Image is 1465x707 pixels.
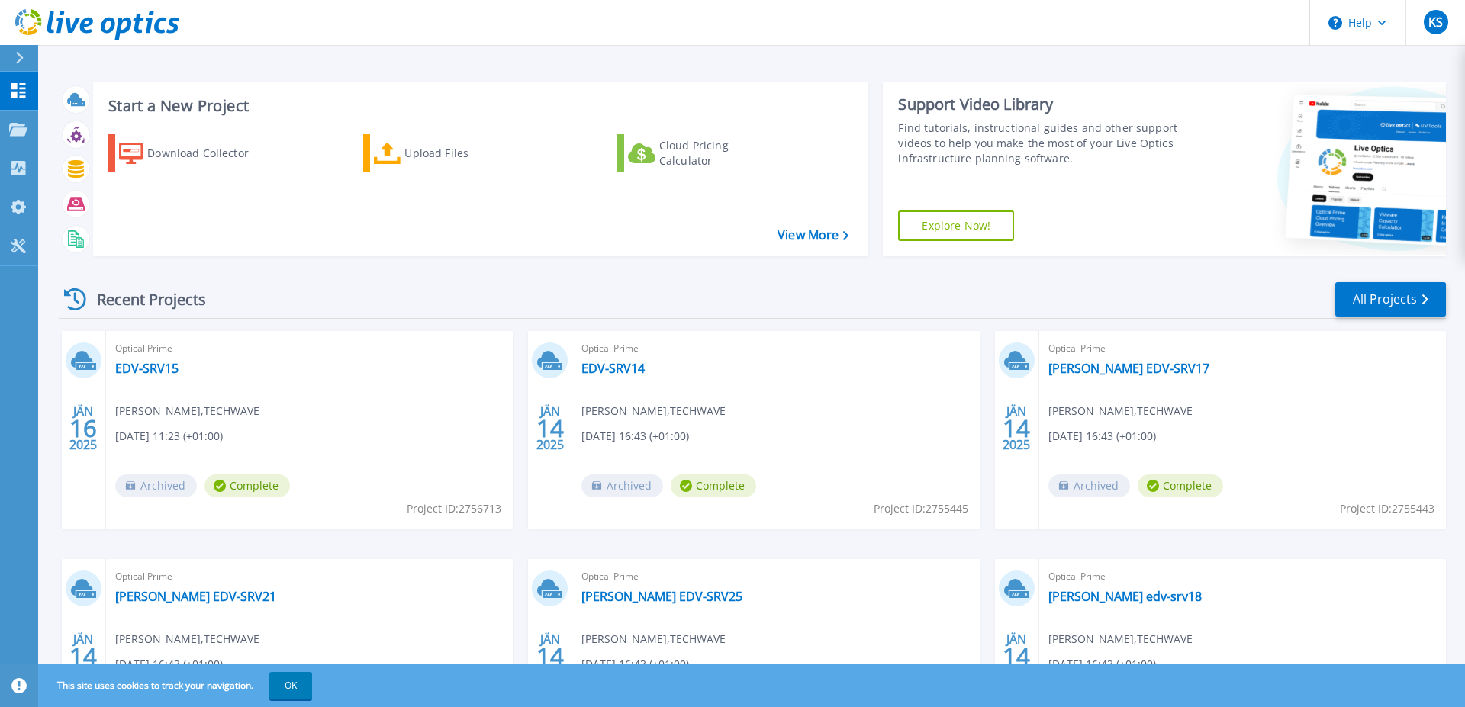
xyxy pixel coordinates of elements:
[1340,500,1434,517] span: Project ID: 2755443
[536,628,565,684] div: JÄN 2025
[778,228,848,243] a: View More
[1138,474,1223,497] span: Complete
[581,361,645,376] a: EDV-SRV14
[536,650,564,663] span: 14
[115,340,504,357] span: Optical Prime
[1048,589,1202,604] a: [PERSON_NAME] edv-srv18
[69,422,97,435] span: 16
[59,281,227,318] div: Recent Projects
[1428,16,1443,28] span: KS
[1048,568,1437,585] span: Optical Prime
[108,134,279,172] a: Download Collector
[671,474,756,497] span: Complete
[115,474,197,497] span: Archived
[581,568,970,585] span: Optical Prime
[204,474,290,497] span: Complete
[115,631,259,648] span: [PERSON_NAME] , TECHWAVE
[108,98,848,114] h3: Start a New Project
[1335,282,1446,317] a: All Projects
[581,428,689,445] span: [DATE] 16:43 (+01:00)
[1002,400,1031,456] div: JÄN 2025
[147,138,269,169] div: Download Collector
[1002,628,1031,684] div: JÄN 2025
[69,628,98,684] div: JÄN 2025
[115,403,259,419] span: [PERSON_NAME] , TECHWAVE
[1048,474,1130,497] span: Archived
[898,210,1014,241] a: Explore Now!
[69,650,97,663] span: 14
[115,361,179,376] a: EDV-SRV15
[898,121,1185,166] div: Find tutorials, instructional guides and other support videos to help you make the most of your L...
[1003,422,1030,435] span: 14
[581,340,970,357] span: Optical Prime
[115,568,504,585] span: Optical Prime
[581,656,689,673] span: [DATE] 16:43 (+01:00)
[1048,656,1156,673] span: [DATE] 16:43 (+01:00)
[659,138,781,169] div: Cloud Pricing Calculator
[536,422,564,435] span: 14
[1048,428,1156,445] span: [DATE] 16:43 (+01:00)
[581,589,742,604] a: [PERSON_NAME] EDV-SRV25
[1048,340,1437,357] span: Optical Prime
[363,134,533,172] a: Upload Files
[42,672,312,699] span: This site uses cookies to track your navigation.
[1048,631,1193,648] span: [PERSON_NAME] , TECHWAVE
[115,428,223,445] span: [DATE] 11:23 (+01:00)
[617,134,787,172] a: Cloud Pricing Calculator
[115,589,276,604] a: [PERSON_NAME] EDV-SRV21
[1003,650,1030,663] span: 14
[404,138,526,169] div: Upload Files
[581,631,726,648] span: [PERSON_NAME] , TECHWAVE
[69,400,98,456] div: JÄN 2025
[874,500,968,517] span: Project ID: 2755445
[536,400,565,456] div: JÄN 2025
[115,656,223,673] span: [DATE] 16:43 (+01:00)
[1048,403,1193,419] span: [PERSON_NAME] , TECHWAVE
[898,95,1185,114] div: Support Video Library
[581,403,726,419] span: [PERSON_NAME] , TECHWAVE
[407,500,501,517] span: Project ID: 2756713
[581,474,663,497] span: Archived
[1048,361,1209,376] a: [PERSON_NAME] EDV-SRV17
[269,672,312,699] button: OK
